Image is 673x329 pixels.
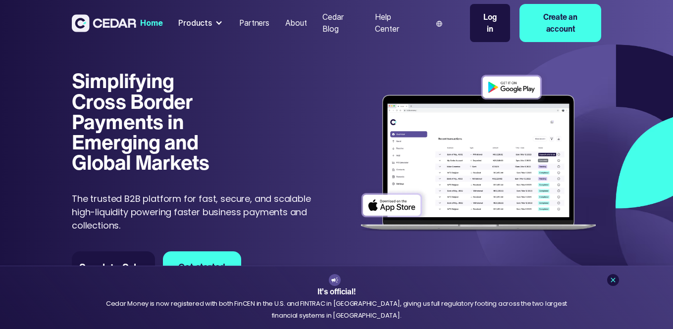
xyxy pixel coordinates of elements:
div: Home [140,17,162,29]
a: Cedar Blog [318,6,363,40]
a: Partners [235,12,273,34]
div: Log in [480,11,500,35]
a: Speak to Sales [72,251,155,282]
p: The trusted B2B platform for fast, secure, and scalable high-liquidity powering faster business p... [72,192,316,232]
div: Cedar Blog [322,11,359,35]
div: Products [178,17,212,29]
div: Products [174,13,227,33]
img: world icon [436,21,442,27]
h1: Simplifying Cross Border Payments in Emerging and Global Markets [72,70,218,172]
iframe: Intercom live chat [639,295,663,319]
a: Log in [470,4,510,43]
a: Create an account [519,4,601,42]
a: About [281,12,311,34]
a: Get started [163,251,241,282]
div: Partners [239,17,269,29]
img: Dashboard of transactions [356,70,601,237]
div: Help Center [375,11,414,35]
div: About [285,17,307,29]
a: Home [136,12,166,34]
a: Help Center [371,6,418,40]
